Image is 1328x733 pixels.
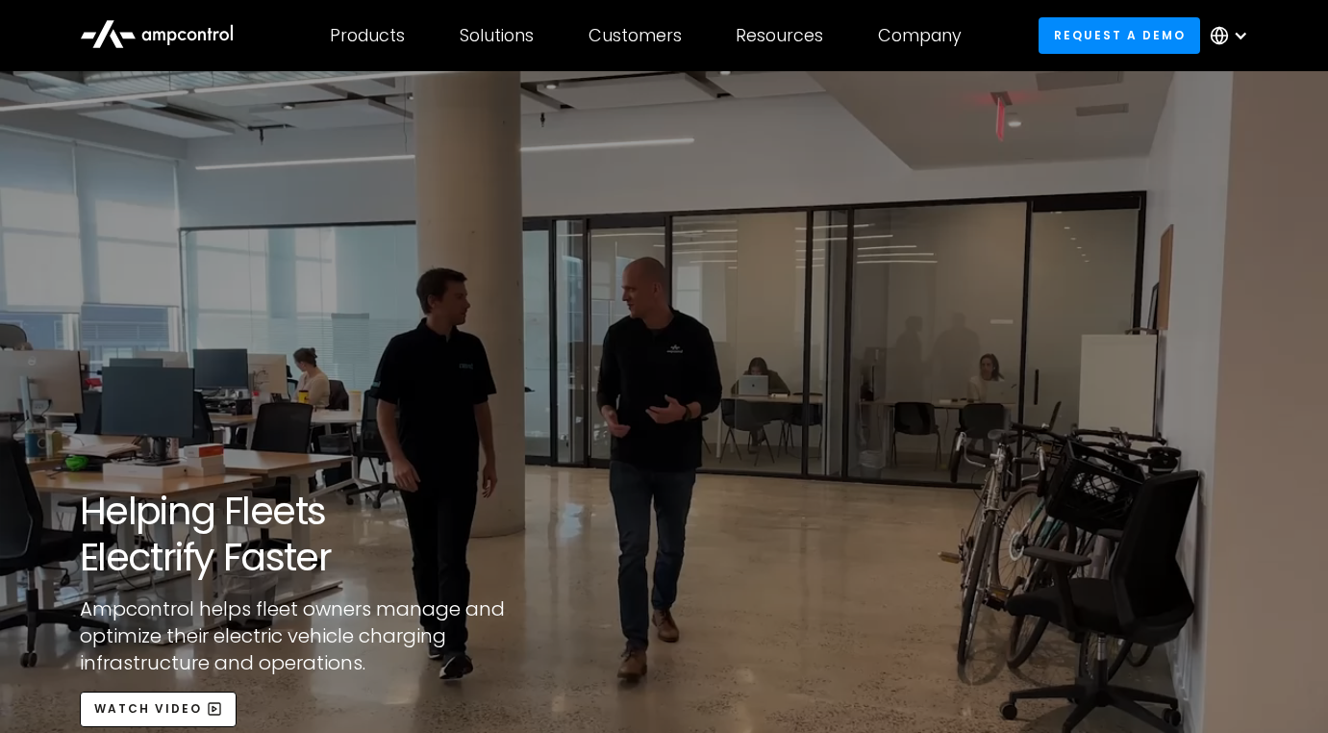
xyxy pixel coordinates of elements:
[460,25,534,46] div: Solutions
[736,25,823,46] div: Resources
[878,25,962,46] div: Company
[589,25,682,46] div: Customers
[330,25,405,46] div: Products
[1039,17,1200,53] a: Request a demo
